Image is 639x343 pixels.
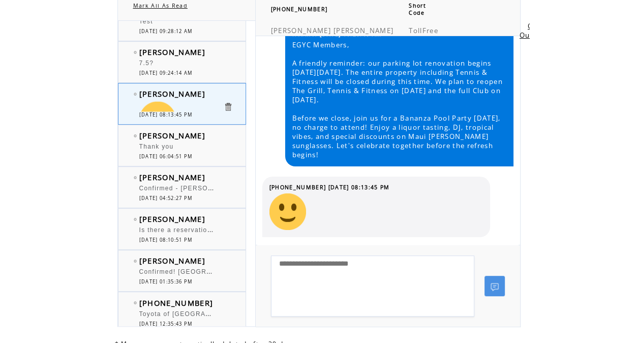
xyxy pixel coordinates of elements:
span: [DATE] 08:13:45 PM [139,111,193,118]
span: [PERSON_NAME] [139,47,205,57]
span: [PERSON_NAME] [271,26,331,35]
span: [PERSON_NAME] [139,130,205,140]
span: [PHONE_NUMBER] [271,6,328,13]
img: bulletEmpty.png [134,176,137,179]
span: [DATE] 12:35:43 PM [139,320,193,327]
a: Opt Out [520,21,541,40]
span: [PERSON_NAME] [139,89,205,99]
span: [DATE] 06:04:51 PM [139,153,193,160]
span: [PERSON_NAME] [139,255,205,266]
span: Thank you [139,143,174,150]
span: TollFree [409,26,438,35]
span: Test [139,18,153,25]
span: EGYC Members, A friendly reminder: our parking lot renovation begins [DATE][DATE]. The entire pro... [292,40,506,159]
img: bulletEmpty.png [134,51,137,53]
img: bulletEmpty.png [134,260,137,262]
span: [DATE] 09:24:14 AM [139,70,193,76]
img: 😊 [139,101,176,138]
img: bulletEmpty.png [134,134,137,137]
img: bulletEmpty.png [134,218,137,220]
a: Click to delete these messgaes [223,102,233,111]
span: [PERSON_NAME] [333,26,393,35]
span: [PERSON_NAME] [139,172,205,182]
span: [DATE] 08:10:51 PM [139,237,193,243]
span: Short Code [409,2,426,16]
img: 😊 [269,193,306,230]
span: [PHONE_NUMBER] [DATE] 08:13:45 PM [269,184,390,191]
span: 7.5? [139,60,154,67]
span: [DATE] 09:28:12 AM [139,28,193,35]
span: Confirmed - [PERSON_NAME] [139,182,240,192]
img: bulletEmpty.png [134,301,137,304]
span: [PHONE_NUMBER] [139,297,214,307]
span: [PERSON_NAME] [139,214,205,224]
span: Is there a reservation I can help you with? - [GEOGRAPHIC_DATA] [139,224,364,234]
span: [DATE] 04:52:27 PM [139,195,193,202]
img: bulletEmpty.png [134,93,137,95]
a: Mark All As Read [133,2,188,9]
span: Confirmed! [GEOGRAPHIC_DATA] [139,266,253,276]
span: [DATE] 01:35:36 PM [139,278,193,285]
